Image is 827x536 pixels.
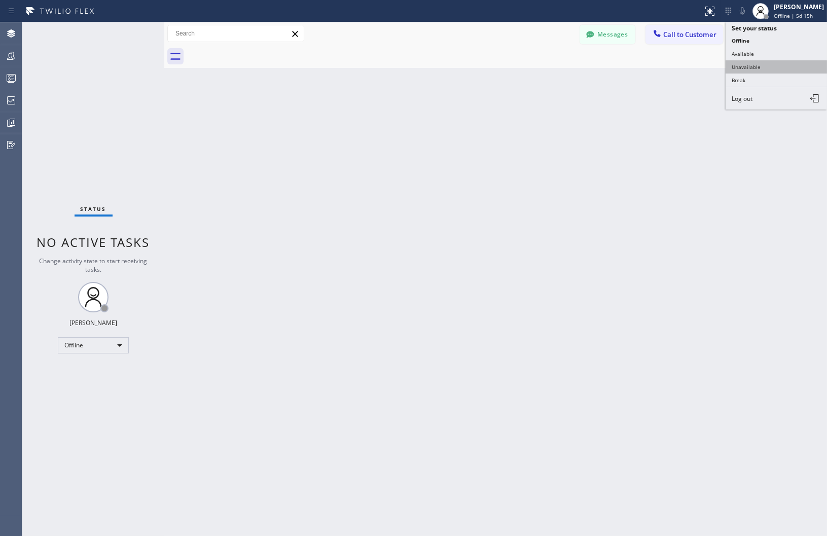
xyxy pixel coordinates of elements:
[40,257,148,274] span: Change activity state to start receiving tasks.
[69,318,117,327] div: [PERSON_NAME]
[37,234,150,251] span: No active tasks
[58,337,129,353] div: Offline
[81,205,106,212] span: Status
[580,25,635,44] button: Messages
[774,3,824,11] div: [PERSON_NAME]
[774,12,813,19] span: Offline | 5d 15h
[663,30,716,39] span: Call to Customer
[735,4,749,18] button: Mute
[168,25,304,42] input: Search
[645,25,723,44] button: Call to Customer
